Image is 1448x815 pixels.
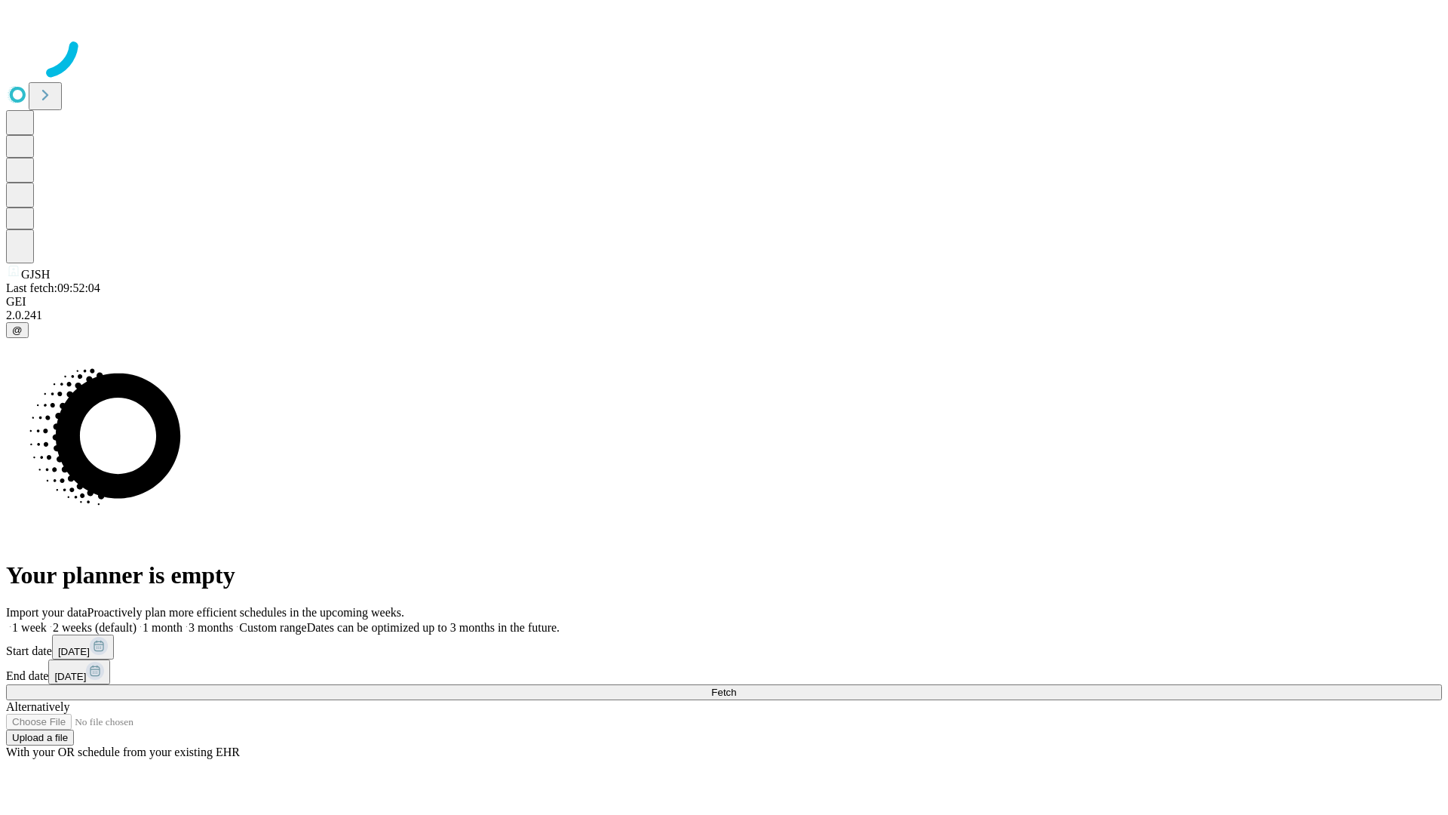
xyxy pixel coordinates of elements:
[189,621,233,634] span: 3 months
[6,746,240,758] span: With your OR schedule from your existing EHR
[12,324,23,336] span: @
[307,621,560,634] span: Dates can be optimized up to 3 months in the future.
[6,281,100,294] span: Last fetch: 09:52:04
[6,309,1442,322] div: 2.0.241
[6,635,1442,660] div: Start date
[6,660,1442,684] div: End date
[6,730,74,746] button: Upload a file
[54,671,86,682] span: [DATE]
[143,621,183,634] span: 1 month
[6,606,87,619] span: Import your data
[6,561,1442,589] h1: Your planner is empty
[6,684,1442,700] button: Fetch
[87,606,404,619] span: Proactively plan more efficient schedules in the upcoming weeks.
[48,660,110,684] button: [DATE]
[6,322,29,338] button: @
[21,268,50,281] span: GJSH
[12,621,47,634] span: 1 week
[6,295,1442,309] div: GEI
[239,621,306,634] span: Custom range
[52,635,114,660] button: [DATE]
[53,621,137,634] span: 2 weeks (default)
[58,646,90,657] span: [DATE]
[711,687,736,698] span: Fetch
[6,700,69,713] span: Alternatively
